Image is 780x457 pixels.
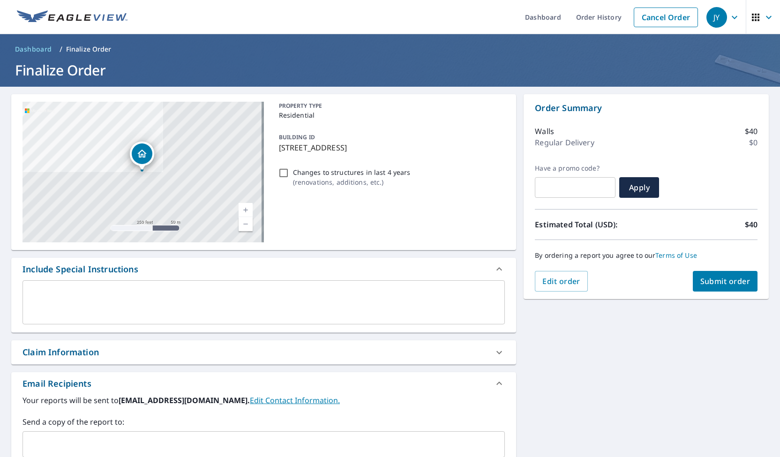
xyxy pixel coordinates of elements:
div: Email Recipients [11,372,516,395]
div: Email Recipients [22,377,91,390]
span: Dashboard [15,45,52,54]
button: Apply [619,177,659,198]
p: BUILDING ID [279,133,315,141]
img: EV Logo [17,10,127,24]
div: Include Special Instructions [22,263,138,276]
p: By ordering a report you agree to our [535,251,757,260]
p: Walls [535,126,554,137]
p: Residential [279,110,502,120]
p: $0 [749,137,757,148]
p: Changes to structures in last 4 years [293,167,411,177]
label: Your reports will be sent to [22,395,505,406]
p: $40 [745,219,757,230]
div: JY [706,7,727,28]
a: Dashboard [11,42,56,57]
nav: breadcrumb [11,42,769,57]
span: Submit order [700,276,750,286]
div: Claim Information [22,346,99,359]
a: Cancel Order [634,7,698,27]
a: EditContactInfo [250,395,340,405]
a: Current Level 17, Zoom In [239,203,253,217]
p: Estimated Total (USD): [535,219,646,230]
h1: Finalize Order [11,60,769,80]
b: [EMAIL_ADDRESS][DOMAIN_NAME]. [119,395,250,405]
a: Current Level 17, Zoom Out [239,217,253,231]
li: / [60,44,62,55]
p: $40 [745,126,757,137]
button: Submit order [693,271,758,292]
a: Terms of Use [655,251,697,260]
div: Claim Information [11,340,516,364]
span: Apply [627,182,652,193]
p: Order Summary [535,102,757,114]
span: Edit order [542,276,580,286]
p: [STREET_ADDRESS] [279,142,502,153]
button: Edit order [535,271,588,292]
label: Have a promo code? [535,164,615,172]
p: Regular Delivery [535,137,594,148]
div: Include Special Instructions [11,258,516,280]
label: Send a copy of the report to: [22,416,505,427]
p: Finalize Order [66,45,112,54]
p: ( renovations, additions, etc. ) [293,177,411,187]
div: Dropped pin, building 1, Residential property, 1834 260th St Ionia, IA 50645 [130,142,154,171]
p: PROPERTY TYPE [279,102,502,110]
